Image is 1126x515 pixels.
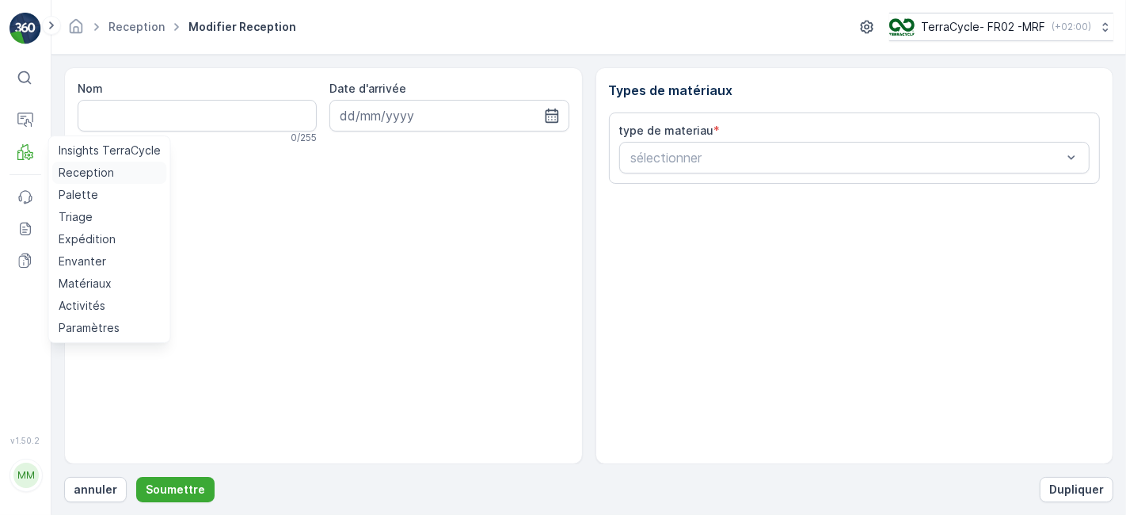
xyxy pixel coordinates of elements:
[10,448,41,502] button: MM
[631,148,1063,167] p: sélectionner
[13,463,39,488] div: MM
[1040,477,1113,502] button: Dupliquer
[67,24,85,37] a: Page d'accueil
[291,132,317,144] p: 0 / 255
[10,13,41,44] img: logo
[10,436,41,445] span: v 1.50.2
[146,482,205,498] p: Soumettre
[136,477,215,502] button: Soumettre
[619,124,714,137] label: type de materiau
[78,82,103,95] label: Nom
[889,13,1113,41] button: TerraCycle- FR02 -MRF(+02:00)
[329,100,569,132] input: dd/mm/yyyy
[889,18,915,36] img: terracycle.png
[108,20,165,33] a: Reception
[921,19,1045,35] p: TerraCycle- FR02 -MRF
[74,482,117,498] p: annuler
[609,81,1101,100] p: Types de matériaux
[329,82,406,95] label: Date d'arrivée
[185,19,299,35] span: Modifier Reception
[1052,21,1091,33] p: ( +02:00 )
[1049,482,1104,498] p: Dupliquer
[64,477,127,502] button: annuler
